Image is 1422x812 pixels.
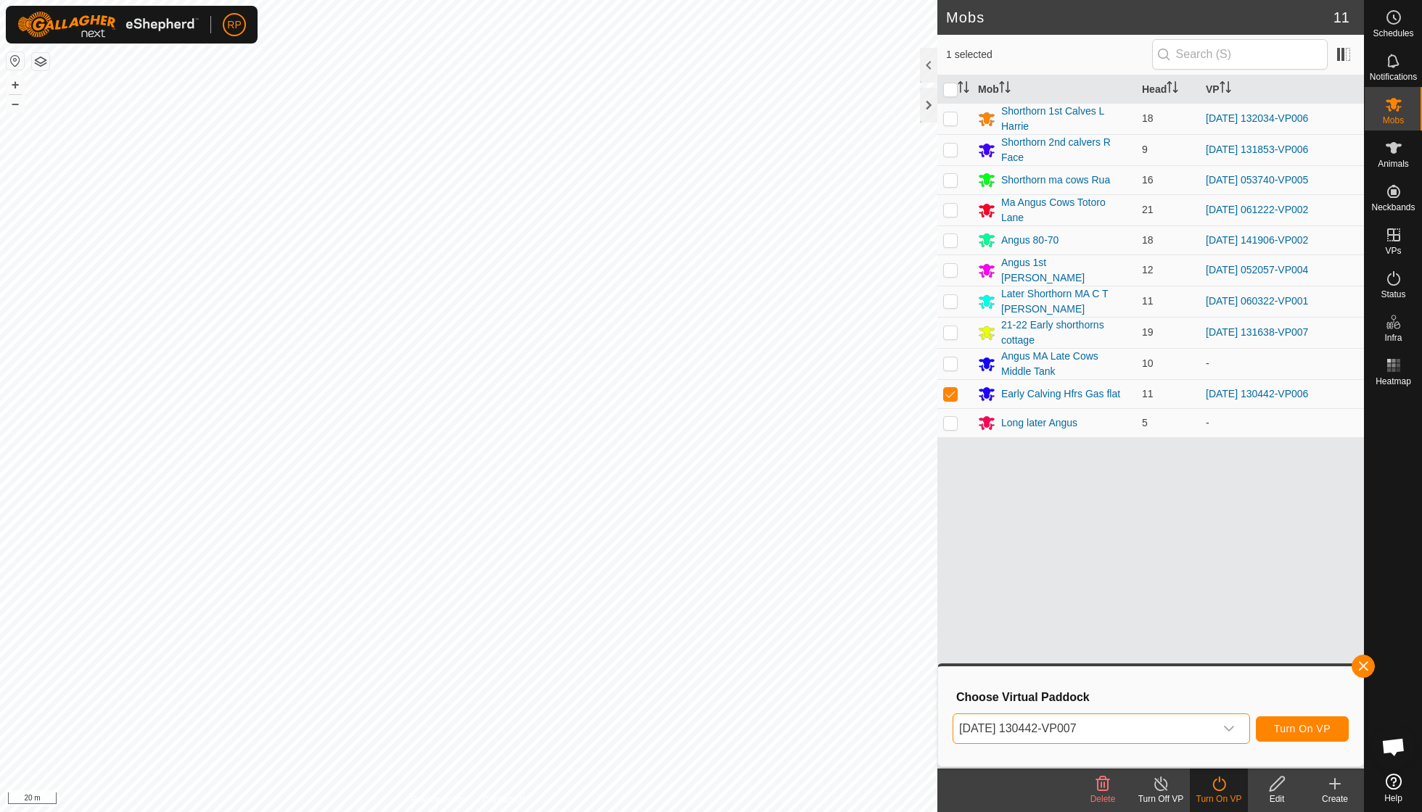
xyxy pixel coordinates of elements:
[1206,112,1308,124] a: [DATE] 132034-VP006
[1136,75,1200,104] th: Head
[7,76,24,94] button: +
[1206,174,1308,186] a: [DATE] 053740-VP005
[1001,195,1130,225] div: Ma Angus Cows Totoro Lane
[1001,173,1110,188] div: Shorthorn ma cows Rua
[1142,388,1154,399] span: 11
[1384,333,1402,342] span: Infra
[999,83,1011,95] p-sorticon: Activate to sort
[227,17,241,33] span: RP
[1152,39,1328,70] input: Search (S)
[7,95,24,112] button: –
[1200,75,1364,104] th: VP
[7,52,24,70] button: Reset Map
[1001,255,1130,286] div: Angus 1st [PERSON_NAME]
[1001,135,1130,165] div: Shorthorn 2nd calvers R Face
[1215,714,1244,743] div: dropdown trigger
[1256,716,1349,742] button: Turn On VP
[1370,72,1417,81] span: Notifications
[946,47,1152,62] span: 1 selected
[1376,377,1411,386] span: Heatmap
[1384,794,1402,803] span: Help
[1381,290,1405,299] span: Status
[956,690,1349,704] h3: Choose Virtual Paddock
[1274,723,1331,734] span: Turn On VP
[1001,386,1120,402] div: Early Calving Hfrs Gas flat
[953,714,1215,743] span: 2025-08-21 130442-VP007
[1142,264,1154,275] span: 12
[1206,144,1308,155] a: [DATE] 131853-VP006
[1385,246,1401,255] span: VPs
[1333,7,1349,28] span: 11
[1001,415,1077,431] div: Long later Angus
[1371,203,1415,212] span: Neckbands
[1142,112,1154,124] span: 18
[1378,159,1409,168] span: Animals
[1132,792,1190,805] div: Turn Off VP
[1200,408,1364,437] td: -
[32,53,49,70] button: Map Layers
[1206,388,1308,399] a: [DATE] 130442-VP006
[1142,144,1148,155] span: 9
[1383,116,1404,125] span: Mobs
[1001,104,1130,134] div: Shorthorn 1st Calves L Harrie
[1001,349,1130,379] div: Angus MA Late Cows Middle Tank
[411,793,466,806] a: Privacy Policy
[483,793,526,806] a: Contact Us
[1142,326,1154,338] span: 19
[1001,286,1130,317] div: Later Shorthorn MA C T [PERSON_NAME]
[17,12,199,38] img: Gallagher Logo
[1001,233,1059,248] div: Angus 80-70
[1090,794,1116,804] span: Delete
[958,83,969,95] p-sorticon: Activate to sort
[1373,29,1413,38] span: Schedules
[1142,357,1154,369] span: 10
[1200,348,1364,379] td: -
[1001,318,1130,348] div: 21-22 Early shorthorns cottage
[972,75,1136,104] th: Mob
[1206,204,1308,215] a: [DATE] 061222-VP002
[1206,264,1308,275] a: [DATE] 052057-VP004
[1167,83,1178,95] p-sorticon: Activate to sort
[946,9,1333,26] h2: Mobs
[1142,295,1154,307] span: 11
[1142,204,1154,215] span: 21
[1306,792,1364,805] div: Create
[1220,83,1231,95] p-sorticon: Activate to sort
[1190,792,1248,805] div: Turn On VP
[1365,768,1422,808] a: Help
[1206,295,1308,307] a: [DATE] 060322-VP001
[1142,174,1154,186] span: 16
[1142,417,1148,428] span: 5
[1206,234,1308,246] a: [DATE] 141906-VP002
[1248,792,1306,805] div: Edit
[1206,326,1308,338] a: [DATE] 131638-VP007
[1142,234,1154,246] span: 18
[1372,725,1415,768] a: Open chat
